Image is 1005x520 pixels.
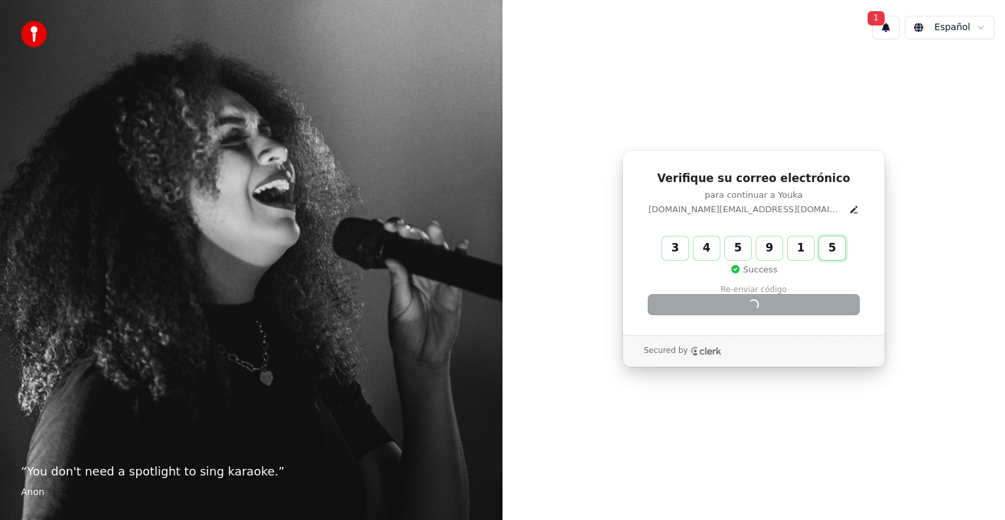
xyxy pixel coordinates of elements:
[662,236,872,260] input: Enter verification code
[648,171,859,187] h1: Verifique su correo electrónico
[648,204,843,215] p: [DOMAIN_NAME][EMAIL_ADDRESS][DOMAIN_NAME]
[21,21,47,47] img: youka
[849,204,859,215] button: Edit
[644,346,688,356] p: Secured by
[868,11,885,26] span: 1
[21,462,482,481] p: “ You don't need a spotlight to sing karaoke. ”
[730,264,777,276] p: Success
[21,486,482,499] footer: Anon
[872,16,900,39] button: 1
[648,189,859,201] p: para continuar a Youka
[690,346,722,356] a: Clerk logo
